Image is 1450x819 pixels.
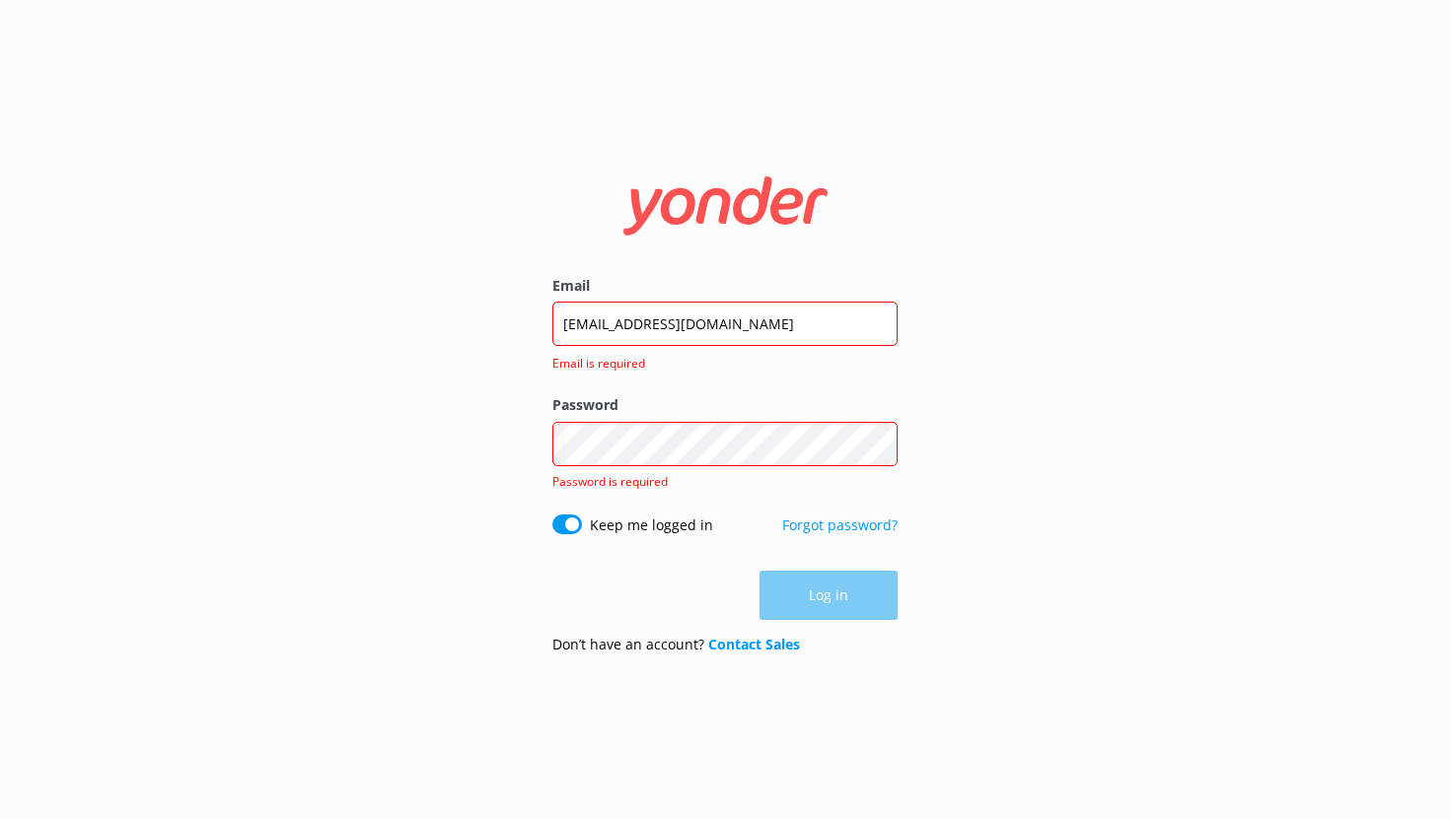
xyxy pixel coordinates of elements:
button: Show password [858,424,898,463]
a: Forgot password? [782,515,898,534]
label: Keep me logged in [590,514,713,536]
span: Password is required [552,473,668,490]
label: Password [552,394,898,416]
p: Don’t have an account? [552,634,800,655]
label: Email [552,275,898,297]
span: Email is required [552,354,886,373]
a: Contact Sales [708,635,800,653]
input: user@emailaddress.com [552,302,898,346]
